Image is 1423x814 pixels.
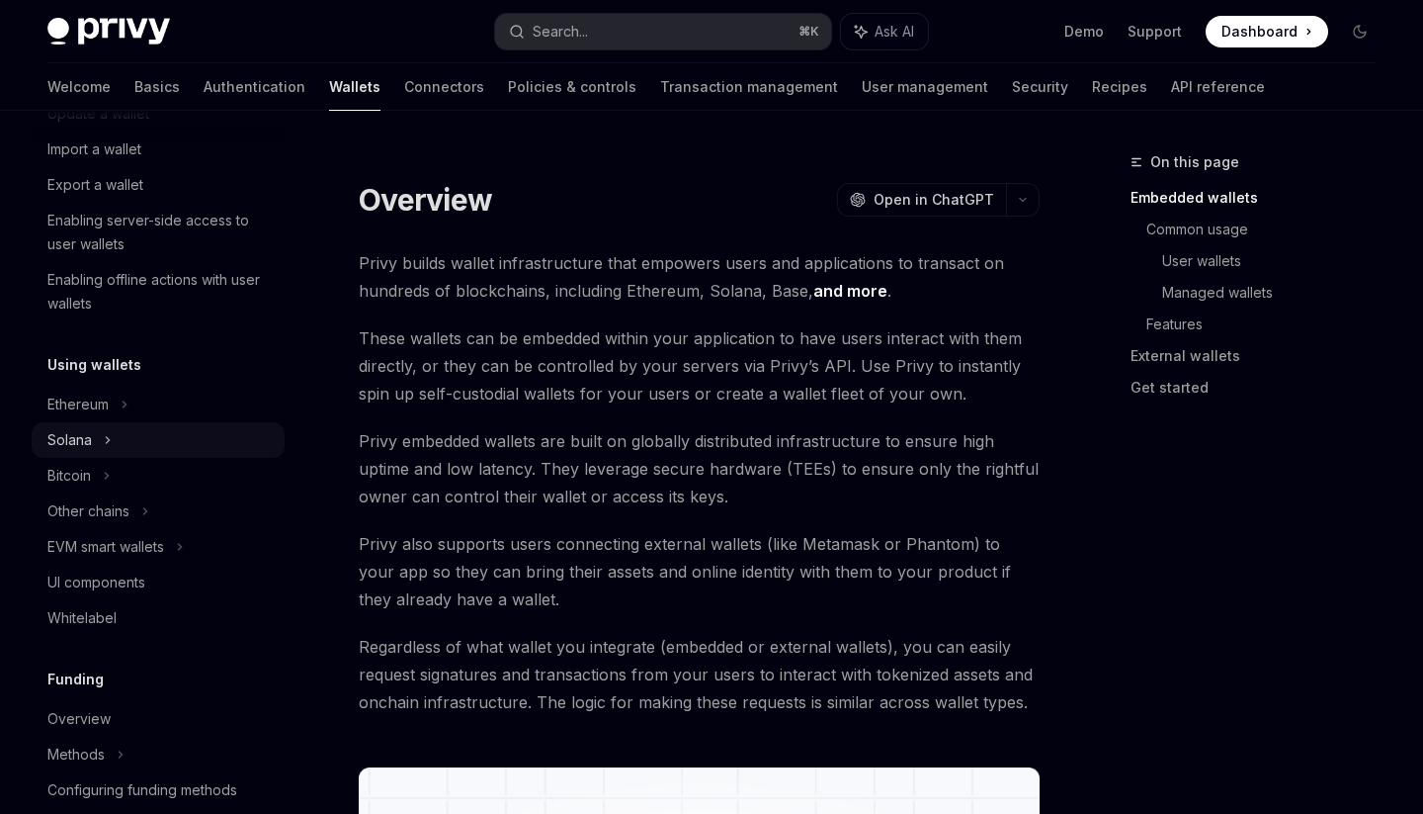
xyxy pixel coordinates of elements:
a: User wallets [1162,245,1391,277]
a: Export a wallet [32,167,285,203]
span: ⌘ K [798,24,819,40]
div: Search... [533,20,588,44]
div: Enabling server-side access to user wallets [47,209,273,256]
span: Privy builds wallet infrastructure that empowers users and applications to transact on hundreds o... [359,249,1040,305]
div: Configuring funding methods [47,778,237,802]
div: Overview [47,707,111,731]
button: Search...⌘K [495,14,830,49]
h1: Overview [359,182,492,218]
span: Open in ChatGPT [874,190,994,210]
a: Embedded wallets [1130,182,1391,214]
span: Ask AI [875,22,914,42]
div: Export a wallet [47,173,143,197]
div: Whitelabel [47,606,117,630]
span: Dashboard [1221,22,1297,42]
img: dark logo [47,18,170,45]
h5: Funding [47,668,104,691]
a: Security [1012,63,1068,111]
a: and more [813,281,887,302]
a: Get started [1130,372,1391,404]
div: Methods [47,743,105,767]
a: User management [862,63,988,111]
span: Privy embedded wallets are built on globally distributed infrastructure to ensure high uptime and... [359,427,1040,510]
span: Regardless of what wallet you integrate (embedded or external wallets), you can easily request si... [359,633,1040,716]
a: Demo [1064,22,1104,42]
a: Managed wallets [1162,277,1391,309]
div: Ethereum [47,393,109,416]
div: Enabling offline actions with user wallets [47,268,273,316]
a: Recipes [1092,63,1147,111]
button: Open in ChatGPT [837,183,1006,217]
a: Configuring funding methods [32,772,285,808]
a: Enabling offline actions with user wallets [32,262,285,321]
a: Basics [134,63,180,111]
a: Wallets [329,63,380,111]
a: Policies & controls [508,63,636,111]
a: Import a wallet [32,132,285,167]
a: Whitelabel [32,600,285,636]
h5: Using wallets [47,353,141,377]
div: Other chains [47,499,129,523]
a: External wallets [1130,340,1391,372]
div: Import a wallet [47,137,141,161]
a: Common usage [1146,214,1391,245]
span: Privy also supports users connecting external wallets (like Metamask or Phantom) to your app so t... [359,530,1040,613]
a: Overview [32,701,285,737]
a: Features [1146,309,1391,340]
div: EVM smart wallets [47,535,164,559]
span: On this page [1150,150,1239,174]
div: UI components [47,571,145,594]
a: API reference [1171,63,1265,111]
button: Ask AI [841,14,928,49]
a: UI components [32,565,285,600]
a: Authentication [204,63,305,111]
a: Connectors [404,63,484,111]
a: Enabling server-side access to user wallets [32,203,285,262]
a: Support [1128,22,1182,42]
div: Solana [47,428,92,452]
a: Transaction management [660,63,838,111]
a: Welcome [47,63,111,111]
a: Dashboard [1206,16,1328,47]
div: Bitcoin [47,464,91,488]
button: Toggle dark mode [1344,16,1376,47]
span: These wallets can be embedded within your application to have users interact with them directly, ... [359,324,1040,407]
